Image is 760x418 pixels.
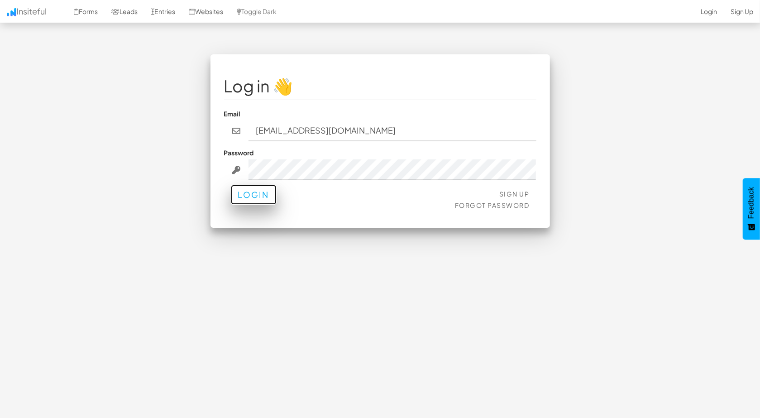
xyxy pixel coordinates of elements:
[224,77,536,95] h1: Log in 👋
[224,109,241,118] label: Email
[249,120,536,141] input: john@doe.com
[231,185,277,205] button: Login
[224,148,254,157] label: Password
[7,8,16,16] img: icon.png
[455,201,530,209] a: Forgot Password
[499,190,530,198] a: Sign Up
[747,187,755,219] span: Feedback
[743,178,760,240] button: Feedback - Show survey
